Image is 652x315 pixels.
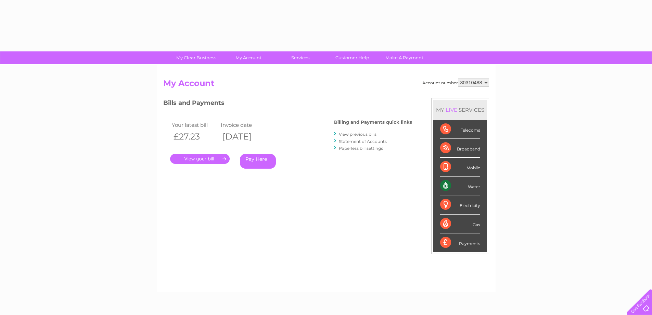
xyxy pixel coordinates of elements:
th: [DATE] [219,130,268,144]
div: LIVE [444,107,459,113]
a: Pay Here [240,154,276,169]
div: Account number [422,78,489,87]
div: Gas [440,215,480,233]
div: Telecoms [440,120,480,139]
a: My Clear Business [168,51,225,64]
a: Make A Payment [376,51,433,64]
h3: Bills and Payments [163,98,412,110]
a: Paperless bill settings [339,146,383,151]
a: View previous bills [339,132,376,137]
div: Water [440,177,480,195]
td: Invoice date [219,120,268,130]
a: . [170,154,230,164]
h2: My Account [163,78,489,92]
h4: Billing and Payments quick links [334,120,412,125]
div: Broadband [440,139,480,158]
a: Services [272,51,329,64]
th: £27.23 [170,130,219,144]
div: Payments [440,233,480,252]
a: Statement of Accounts [339,139,387,144]
div: MY SERVICES [433,100,487,120]
td: Your latest bill [170,120,219,130]
a: Customer Help [324,51,381,64]
a: My Account [220,51,277,64]
div: Electricity [440,195,480,214]
div: Mobile [440,158,480,177]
